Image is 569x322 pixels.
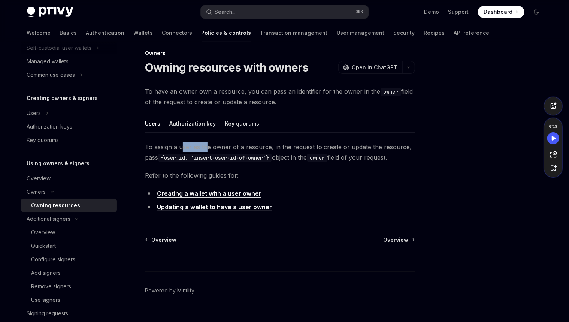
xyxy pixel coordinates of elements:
[21,68,117,82] button: Toggle Common use cases section
[31,295,61,304] div: Use signers
[60,24,77,42] a: Basics
[31,201,81,210] div: Owning resources
[27,7,73,17] img: dark logo
[21,226,117,239] a: Overview
[384,236,409,244] span: Overview
[454,24,490,42] a: API reference
[352,64,398,71] span: Open in ChatGPT
[21,253,117,266] a: Configure signers
[21,120,117,133] a: Authorization keys
[201,5,369,19] button: Open search
[424,24,445,42] a: Recipes
[27,159,90,168] h5: Using owners & signers
[27,174,51,183] div: Overview
[307,154,328,162] code: owner
[215,7,236,16] div: Search...
[158,154,272,162] code: {user_id: 'insert-user-id-of-owner'}
[424,8,439,16] a: Demo
[478,6,524,18] a: Dashboard
[21,307,117,320] a: Signing requests
[27,122,73,131] div: Authorization keys
[21,212,117,226] button: Toggle Additional signers section
[134,24,153,42] a: Wallets
[21,266,117,280] a: Add signers
[86,24,125,42] a: Authentication
[21,199,117,212] a: Owning resources
[27,57,69,66] div: Managed wallets
[146,236,176,244] a: Overview
[145,142,415,163] span: To assign a user as the owner of a resource, in the request to create or update the resource, pas...
[384,236,414,244] a: Overview
[27,94,98,103] h5: Creating owners & signers
[145,86,415,107] span: To have an owner own a resource, you can pass an identifier for the owner in the field of the req...
[27,187,46,196] div: Owners
[145,287,194,294] a: Powered by Mintlify
[145,49,415,57] div: Owners
[31,255,76,264] div: Configure signers
[530,6,542,18] button: Toggle dark mode
[145,61,309,74] h1: Owning resources with owners
[225,115,259,132] div: Key quorums
[484,8,513,16] span: Dashboard
[202,24,251,42] a: Policies & controls
[31,282,72,291] div: Remove signers
[31,241,56,250] div: Quickstart
[151,236,176,244] span: Overview
[145,115,160,132] div: Users
[21,172,117,185] a: Overview
[27,309,69,318] div: Signing requests
[27,109,41,118] div: Users
[169,115,216,132] div: Authorization key
[448,8,469,16] a: Support
[27,70,75,79] div: Common use cases
[21,55,117,68] a: Managed wallets
[21,293,117,307] a: Use signers
[21,185,117,199] button: Toggle Owners section
[21,133,117,147] a: Key quorums
[31,268,61,277] div: Add signers
[27,214,71,223] div: Additional signers
[337,24,385,42] a: User management
[21,280,117,293] a: Remove signers
[162,24,193,42] a: Connectors
[394,24,415,42] a: Security
[338,61,402,74] button: Open in ChatGPT
[27,24,51,42] a: Welcome
[381,88,402,96] code: owner
[157,190,261,198] a: Creating a wallet with a user owner
[356,9,364,15] span: ⌘ K
[27,136,59,145] div: Key quorums
[157,203,272,211] a: Updating a wallet to have a user owner
[21,239,117,253] a: Quickstart
[260,24,328,42] a: Transaction management
[31,228,55,237] div: Overview
[145,170,415,181] span: Refer to the following guides for:
[21,106,117,120] button: Toggle Users section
